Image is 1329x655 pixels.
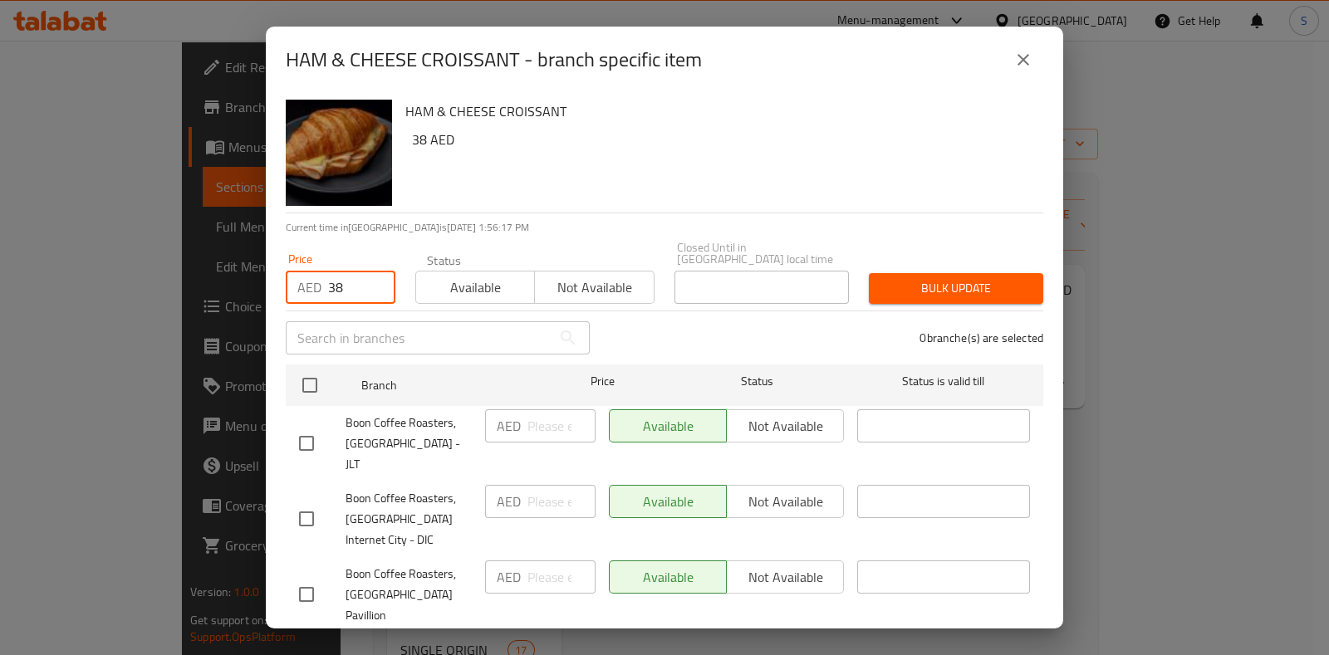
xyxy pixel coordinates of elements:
span: Price [547,371,658,392]
span: Boon Coffee Roasters, [GEOGRAPHIC_DATA] - JLT [346,413,472,475]
button: close [1003,40,1043,80]
span: Status is valid till [857,371,1030,392]
h6: 38 AED [412,128,1030,151]
span: Boon Coffee Roasters, [GEOGRAPHIC_DATA] Internet City - DIC [346,488,472,550]
h2: HAM & CHEESE CROISSANT - branch specific item [286,46,702,73]
span: Boon Coffee Roasters, [GEOGRAPHIC_DATA] Pavillion [346,564,472,626]
h6: HAM & CHEESE CROISSANT [405,100,1030,123]
span: Not available [542,276,647,300]
p: Current time in [GEOGRAPHIC_DATA] is [DATE] 1:56:17 PM [286,220,1043,235]
img: HAM & CHEESE CROISSANT [286,100,392,206]
input: Search in branches [286,321,552,354]
p: AED [497,416,521,436]
p: 0 branche(s) are selected [920,330,1043,346]
span: Branch [361,375,534,396]
span: Status [671,371,844,392]
p: AED [297,277,321,297]
input: Please enter price [527,409,596,442]
input: Please enter price [328,271,395,304]
p: AED [497,567,521,587]
p: AED [497,491,521,511]
span: Available [423,276,528,300]
input: Please enter price [527,485,596,518]
span: Bulk update [882,278,1030,299]
input: Please enter price [527,560,596,594]
button: Not available [534,271,654,304]
button: Available [415,271,535,304]
button: Bulk update [869,273,1043,304]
